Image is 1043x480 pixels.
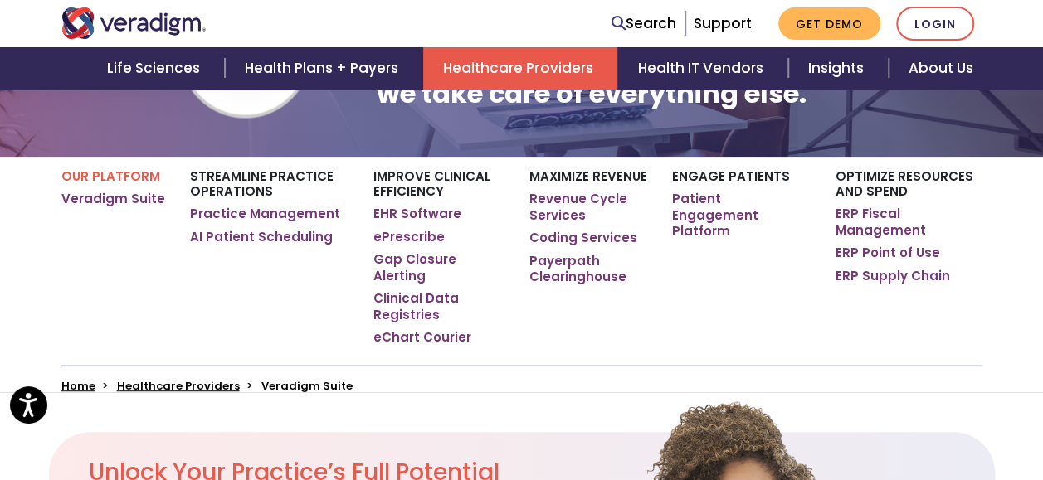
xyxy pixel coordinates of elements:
a: Healthcare Providers [423,47,617,90]
a: AI Patient Scheduling [190,229,333,245]
a: Home [61,378,95,394]
a: ERP Fiscal Management [835,206,982,238]
a: Gap Closure Alerting [373,251,505,284]
a: ePrescribe [373,229,445,245]
a: Clinical Data Registries [373,290,505,322]
a: eChart Courier [373,329,471,346]
a: Search [612,12,676,35]
a: Insights [788,47,889,90]
a: Revenue Cycle Services [529,191,647,223]
a: Health IT Vendors [617,47,787,90]
a: Support [694,13,752,33]
a: Healthcare Providers [117,378,240,394]
h1: You take care of your patients, we take care of everything else. [376,46,806,110]
a: About Us [889,47,993,90]
a: Get Demo [778,7,880,40]
a: Login [896,7,974,41]
a: Patient Engagement Platform [672,191,810,240]
a: EHR Software [373,206,461,222]
img: Veradigm logo [61,7,207,39]
a: Practice Management [190,206,340,222]
a: Health Plans + Payers [225,47,423,90]
a: Life Sciences [87,47,225,90]
a: Coding Services [529,230,637,246]
a: ERP Supply Chain [835,268,949,284]
a: Payerpath Clearinghouse [529,253,647,285]
a: Veradigm Suite [61,191,165,207]
a: ERP Point of Use [835,245,939,261]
